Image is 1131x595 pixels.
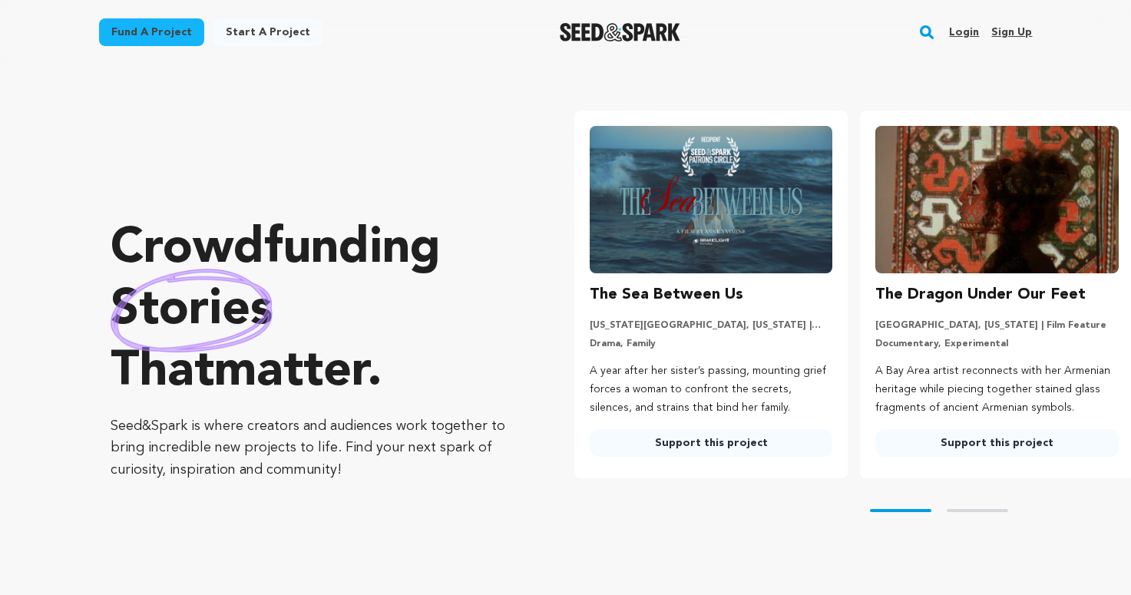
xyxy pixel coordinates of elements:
[875,338,1119,350] p: Documentary, Experimental
[590,319,833,332] p: [US_STATE][GEOGRAPHIC_DATA], [US_STATE] | Film Short
[111,415,513,481] p: Seed&Spark is where creators and audiences work together to bring incredible new projects to life...
[560,23,680,41] a: Seed&Spark Homepage
[875,319,1119,332] p: [GEOGRAPHIC_DATA], [US_STATE] | Film Feature
[99,18,204,46] a: Fund a project
[590,338,833,350] p: Drama, Family
[949,20,979,45] a: Login
[590,283,743,307] h3: The Sea Between Us
[111,219,513,403] p: Crowdfunding that .
[875,283,1086,307] h3: The Dragon Under Our Feet
[875,126,1119,273] img: The Dragon Under Our Feet image
[590,126,833,273] img: The Sea Between Us image
[991,20,1032,45] a: Sign up
[213,18,322,46] a: Start a project
[875,429,1119,457] a: Support this project
[111,269,273,352] img: hand sketched image
[875,362,1119,417] p: A Bay Area artist reconnects with her Armenian heritage while piecing together stained glass frag...
[560,23,680,41] img: Seed&Spark Logo Dark Mode
[590,362,833,417] p: A year after her sister’s passing, mounting grief forces a woman to confront the secrets, silence...
[214,348,367,397] span: matter
[590,429,833,457] a: Support this project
